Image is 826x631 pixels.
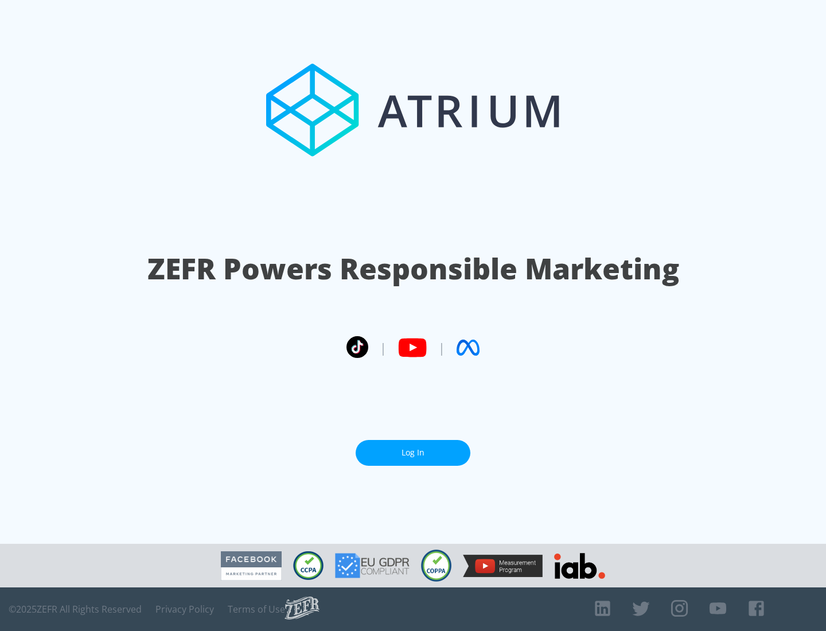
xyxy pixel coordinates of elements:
img: CCPA Compliant [293,551,324,580]
span: | [380,339,387,356]
img: YouTube Measurement Program [463,555,543,577]
span: © 2025 ZEFR All Rights Reserved [9,603,142,615]
img: COPPA Compliant [421,550,451,582]
img: Facebook Marketing Partner [221,551,282,581]
a: Log In [356,440,470,466]
a: Terms of Use [228,603,285,615]
span: | [438,339,445,356]
h1: ZEFR Powers Responsible Marketing [147,249,679,289]
img: GDPR Compliant [335,553,410,578]
img: IAB [554,553,605,579]
a: Privacy Policy [155,603,214,615]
